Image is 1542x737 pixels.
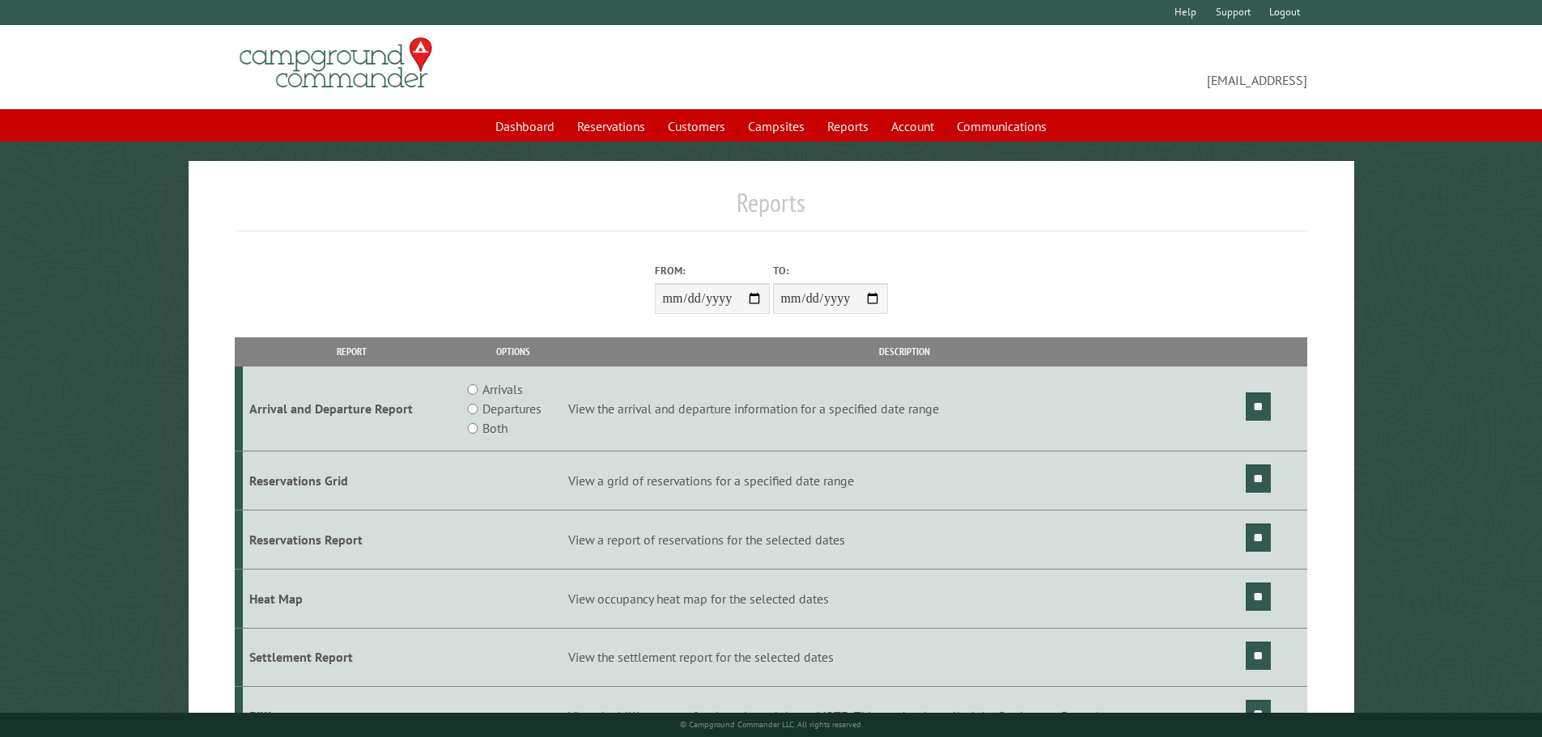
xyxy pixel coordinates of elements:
[658,111,735,142] a: Customers
[566,510,1243,569] td: View a report of reservations for the selected dates
[243,366,461,451] td: Arrival and Departure Report
[881,111,944,142] a: Account
[243,510,461,569] td: Reservations Report
[818,111,878,142] a: Reports
[773,263,888,278] label: To:
[243,451,461,510] td: Reservations Grid
[243,337,461,366] th: Report
[566,569,1243,628] td: View occupancy heat map for the selected dates
[235,187,1308,231] h1: Reports
[243,569,461,628] td: Heat Map
[567,111,655,142] a: Reservations
[680,719,863,730] small: © Campground Commander LLC. All rights reserved.
[566,628,1243,687] td: View the settlement report for the selected dates
[655,263,770,278] label: From:
[566,451,1243,510] td: View a grid of reservations for a specified date range
[738,111,814,142] a: Campsites
[486,111,564,142] a: Dashboard
[243,628,461,687] td: Settlement Report
[566,366,1243,451] td: View the arrival and departure information for a specified date range
[482,418,508,438] label: Both
[482,399,542,418] label: Departures
[771,44,1308,90] span: [EMAIL_ADDRESS]
[947,111,1056,142] a: Communications
[235,32,437,95] img: Campground Commander
[482,379,523,399] label: Arrivals
[460,337,565,366] th: Options
[566,337,1243,366] th: Description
